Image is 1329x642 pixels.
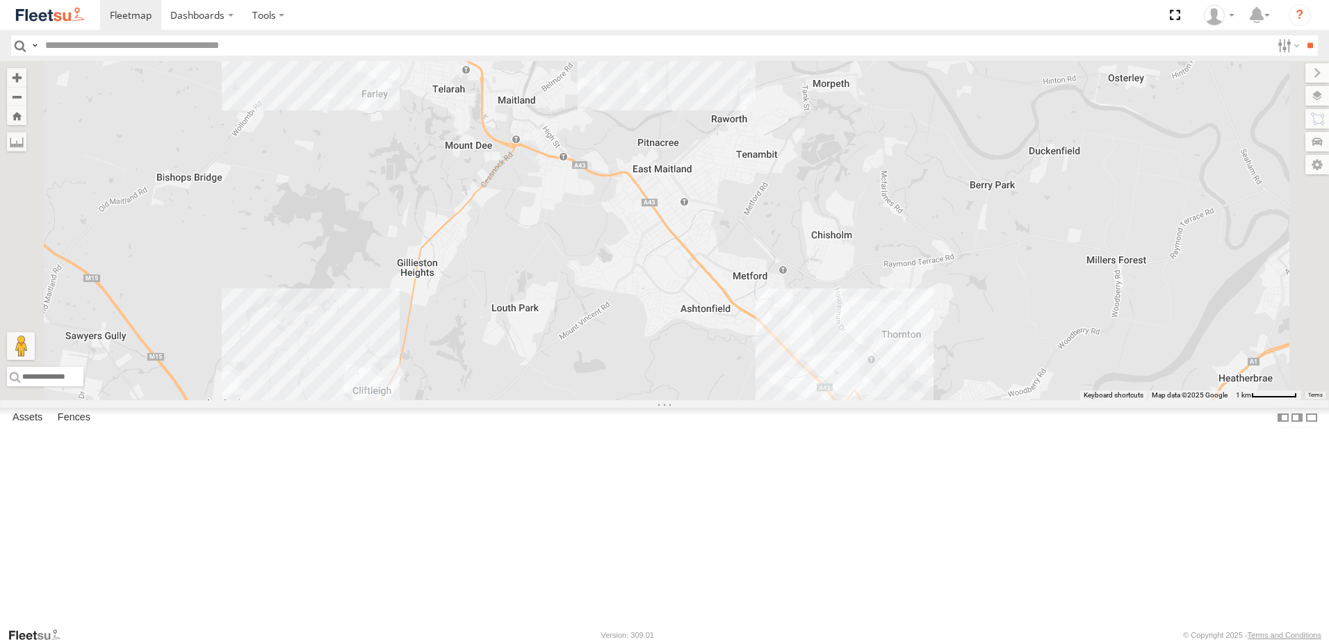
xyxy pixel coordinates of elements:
[1305,408,1319,428] label: Hide Summary Table
[1272,35,1302,56] label: Search Filter Options
[29,35,40,56] label: Search Query
[1289,4,1311,26] i: ?
[1084,390,1143,400] button: Keyboard shortcuts
[1308,393,1323,398] a: Terms (opens in new tab)
[1305,155,1329,174] label: Map Settings
[7,68,26,87] button: Zoom in
[1248,631,1321,639] a: Terms and Conditions
[7,332,35,360] button: Drag Pegman onto the map to open Street View
[14,6,86,24] img: fleetsu-logo-horizontal.svg
[7,87,26,106] button: Zoom out
[51,408,97,427] label: Fences
[1183,631,1321,639] div: © Copyright 2025 -
[8,628,72,642] a: Visit our Website
[1236,391,1251,399] span: 1 km
[601,631,654,639] div: Version: 309.01
[1199,5,1239,26] div: James Cullen
[1152,391,1228,399] span: Map data ©2025 Google
[1232,390,1301,400] button: Map Scale: 1 km per 62 pixels
[7,132,26,151] label: Measure
[7,106,26,125] button: Zoom Home
[1290,408,1304,428] label: Dock Summary Table to the Right
[1276,408,1290,428] label: Dock Summary Table to the Left
[6,408,49,427] label: Assets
